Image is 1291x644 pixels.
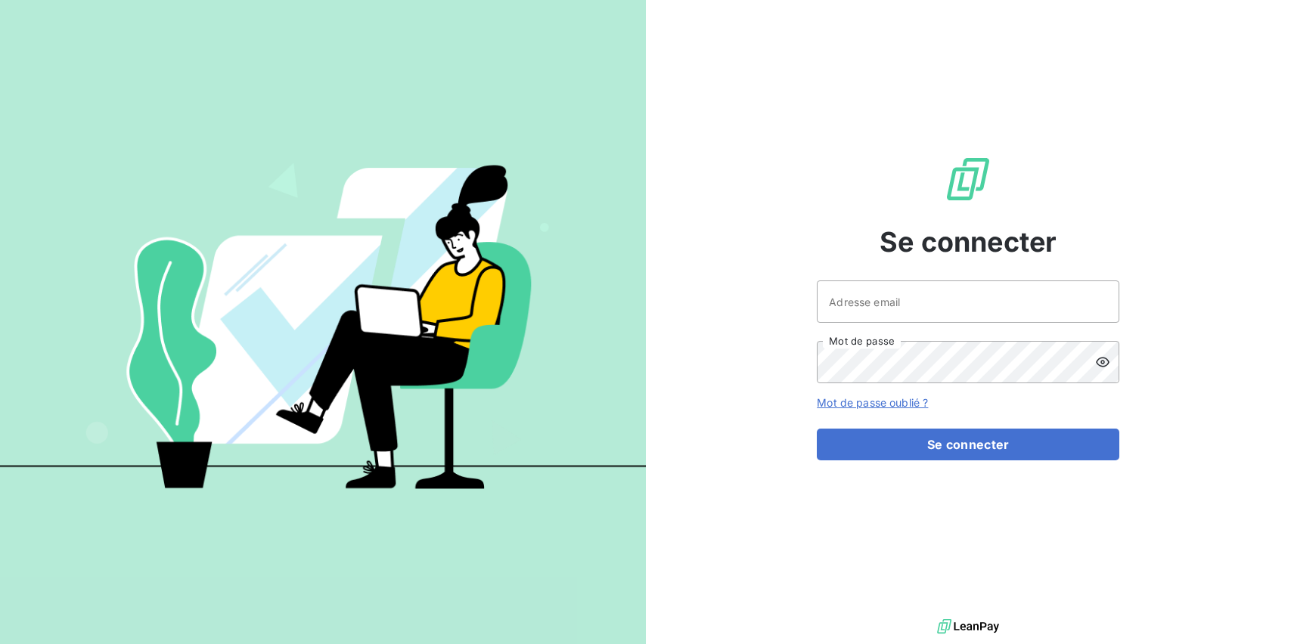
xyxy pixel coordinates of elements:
[817,396,928,409] a: Mot de passe oublié ?
[880,221,1057,262] span: Se connecter
[817,280,1119,323] input: placeholder
[817,429,1119,460] button: Se connecter
[944,155,992,203] img: Logo LeanPay
[937,615,999,638] img: logo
